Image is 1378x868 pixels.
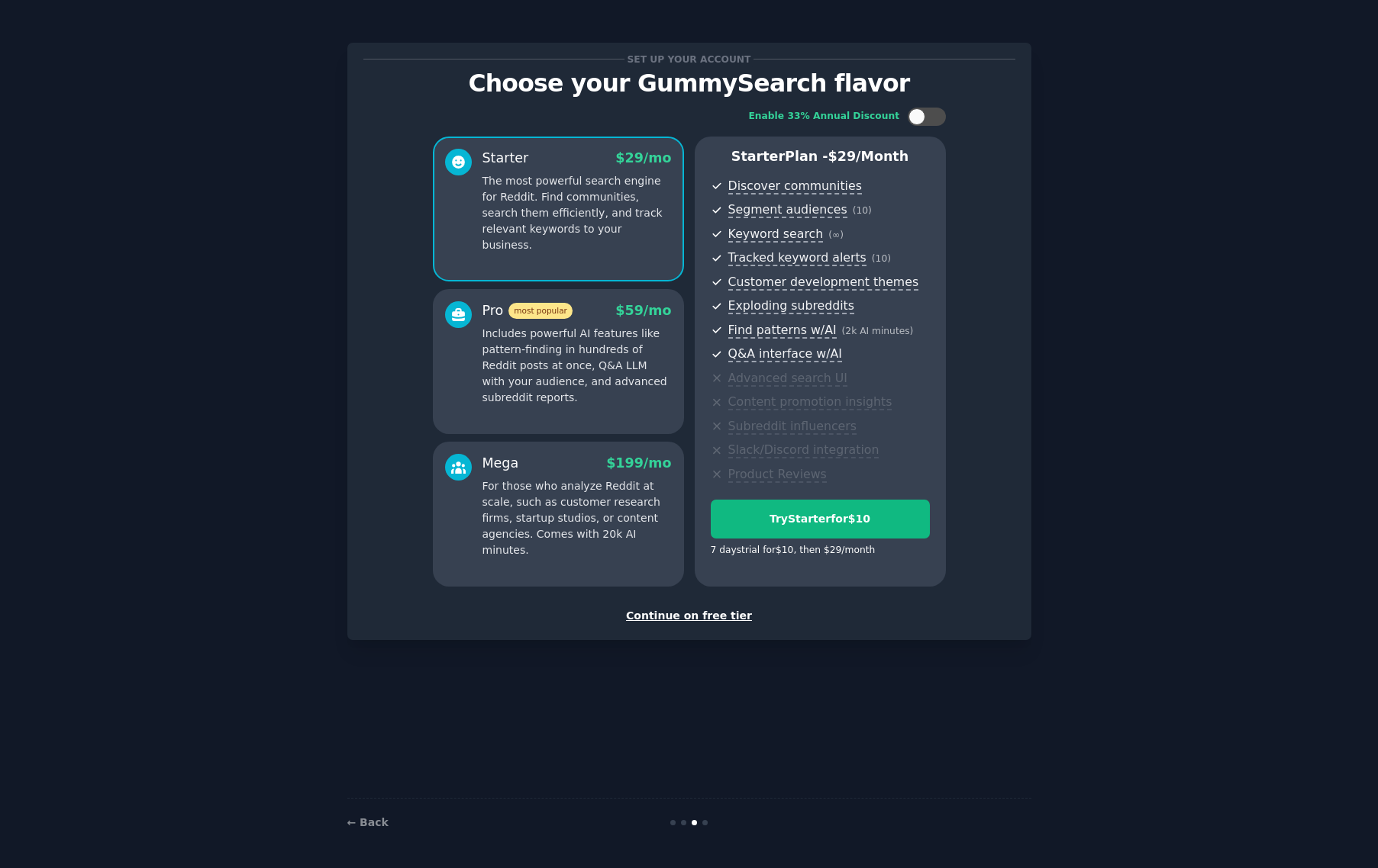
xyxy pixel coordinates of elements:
p: The most powerful search engine for Reddit. Find communities, search them efficiently, and track ... [482,173,672,253]
span: Segment audiences [728,202,847,218]
span: Customer development themes [728,275,919,291]
span: Discover communities [728,178,862,194]
span: Subreddit influencers [728,419,857,435]
span: Product Reviews [728,467,827,483]
span: $ 199 /mo [606,455,671,471]
span: ( 2k AI minutes ) [842,326,914,336]
span: Q&A interface w/AI [728,346,842,362]
p: Starter Plan - [711,147,930,166]
span: most popular [508,303,573,319]
span: ( 10 ) [872,253,891,264]
p: Includes powerful AI features like pattern-finding in hundreds of Reddit posts at once, Q&A LLM w... [482,326,672,406]
span: $ 59 /mo [615,303,671,318]
span: $ 29 /mo [615,150,671,166]
span: Tracked keyword alerts [728,250,866,266]
span: Content promotion insights [728,394,892,410]
div: Mega [482,454,519,473]
span: ( ∞ ) [828,230,844,240]
span: Keyword search [728,227,824,243]
p: Choose your GummySearch flavor [363,70,1015,97]
span: Advanced search UI [728,371,847,387]
div: 7 days trial for $10 , then $ 29 /month [711,544,876,558]
span: Slack/Discord integration [728,442,879,458]
div: Try Starter for $10 [712,511,929,527]
button: TryStarterfor$10 [711,500,930,538]
span: ( 10 ) [853,205,872,216]
div: Starter [482,149,529,168]
div: Pro [482,301,573,320]
div: Enable 33% Annual Discount [749,110,900,124]
p: For those who analyze Reddit at scale, such as customer research firms, startup studios, or conte... [482,478,672,558]
span: $ 29 /month [828,149,909,164]
div: Continue on free tier [363,608,1015,624]
span: Exploding subreddits [728,298,854,314]
span: Find patterns w/AI [728,323,837,339]
a: ← Back [347,816,389,828]
span: Set up your account [624,51,754,67]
